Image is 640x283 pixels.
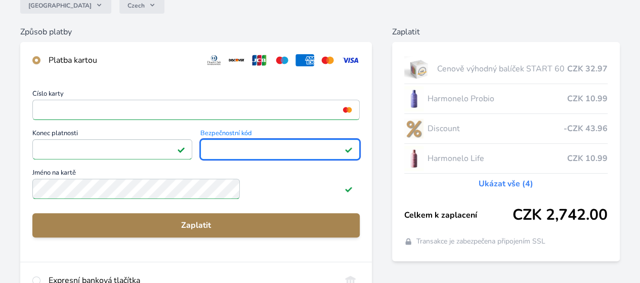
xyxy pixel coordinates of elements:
[32,130,192,139] span: Konec platnosti
[567,93,608,105] span: CZK 10.99
[340,105,354,114] img: mc
[345,185,353,193] img: Platné pole
[416,236,545,247] span: Transakce je zabezpečena připojením SSL
[392,26,620,38] h6: Zaplatit
[404,86,423,111] img: CLEAN_PROBIO_se_stinem_x-lo.jpg
[127,2,145,10] span: Czech
[28,2,92,10] span: [GEOGRAPHIC_DATA]
[20,26,372,38] h6: Způsob platby
[318,54,337,66] img: mc.svg
[404,146,423,171] img: CLEAN_LIFE_se_stinem_x-lo.jpg
[32,179,240,199] input: Jméno na kartěPlatné pole
[567,152,608,165] span: CZK 10.99
[32,170,360,179] span: Jméno na kartě
[428,123,564,135] span: Discount
[177,145,185,153] img: Platné pole
[567,63,608,75] span: CZK 32.97
[564,123,608,135] span: -CZK 43.96
[404,56,433,82] img: start.jpg
[200,130,360,139] span: Bezpečnostní kód
[273,54,291,66] img: maestro.svg
[404,116,423,141] img: discount-lo.png
[250,54,269,66] img: jcb.svg
[428,152,567,165] span: Harmonelo Life
[37,103,355,117] iframe: Iframe pro číslo karty
[404,209,513,221] span: Celkem k zaplacení
[32,91,360,100] span: Číslo karty
[479,178,533,190] a: Ukázat vše (4)
[437,63,567,75] span: Cenově výhodný balíček START 60
[49,54,197,66] div: Platba kartou
[428,93,567,105] span: Harmonelo Probio
[37,142,188,156] iframe: Iframe pro datum vypršení platnosti
[227,54,246,66] img: discover.svg
[32,213,360,237] button: Zaplatit
[513,206,608,224] span: CZK 2,742.00
[345,145,353,153] img: Platné pole
[40,219,352,231] span: Zaplatit
[205,54,224,66] img: diners.svg
[295,54,314,66] img: amex.svg
[341,54,360,66] img: visa.svg
[205,142,356,156] iframe: Iframe pro bezpečnostní kód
